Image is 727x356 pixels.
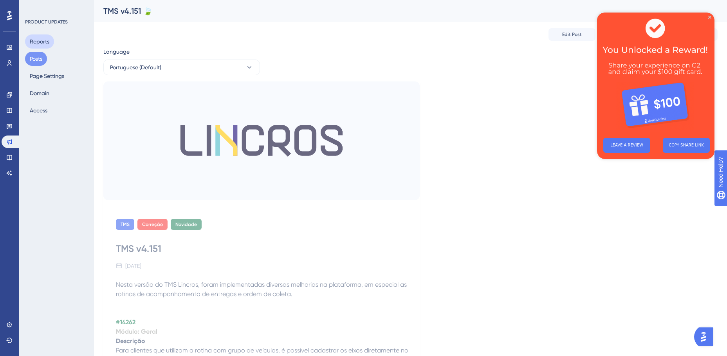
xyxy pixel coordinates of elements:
button: Access [25,103,52,117]
div: TMS v4.151 [116,242,407,255]
button: Domain [25,86,54,100]
iframe: UserGuiding AI Assistant Launcher [694,325,718,349]
strong: Descrição [116,337,145,345]
span: Need Help? [18,2,49,11]
button: Page Settings [25,69,69,83]
div: Close Preview [111,3,114,6]
div: TMS v4.151 🍃 [103,5,698,16]
span: Edit Post [562,31,582,38]
button: Posts [25,52,47,66]
strong: #14262 [116,318,135,326]
div: PRODUCT UPDATES [25,19,68,25]
div: [DATE] [125,261,141,271]
div: TMS [116,219,134,230]
span: Portuguese (Default) [110,63,161,72]
span: Language [103,47,130,56]
strong: Módulo: Geral [116,328,157,335]
button: Reports [25,34,54,49]
button: Edit Post [548,28,595,41]
img: file-1737635988097.png [103,81,420,200]
div: Correção [137,219,168,230]
button: LEAVE A REVIEW [6,125,53,140]
div: Novidade [171,219,202,230]
span: Nesta versão do TMS Lincros, foram implementadas diversas melhorias na plataforma, em especial as... [116,281,408,298]
button: Portuguese (Default) [103,60,260,75]
button: COPY SHARE LINK [66,125,113,140]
